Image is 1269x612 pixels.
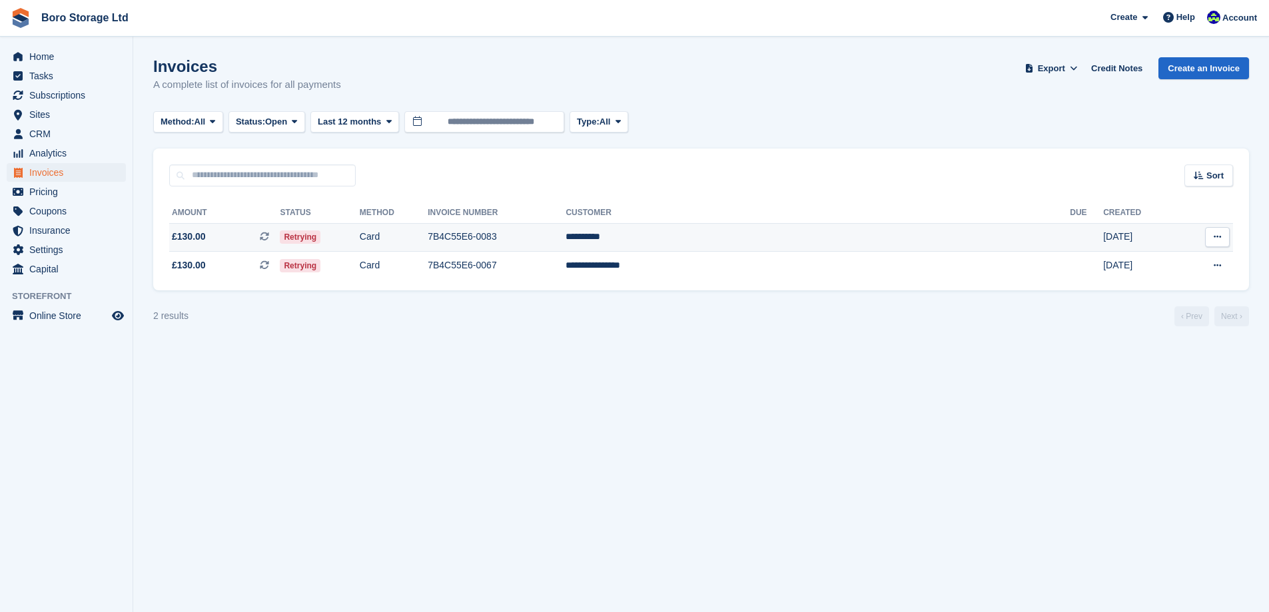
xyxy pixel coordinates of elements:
[1206,169,1224,182] span: Sort
[29,306,109,325] span: Online Store
[280,230,320,244] span: Retrying
[600,115,611,129] span: All
[265,115,287,129] span: Open
[428,223,566,252] td: 7B4C55E6-0083
[1103,202,1178,224] th: Created
[29,182,109,201] span: Pricing
[36,7,134,29] a: Boro Storage Ltd
[172,258,206,272] span: £130.00
[1070,202,1103,224] th: Due
[228,111,305,133] button: Status: Open
[1103,223,1178,252] td: [DATE]
[1174,306,1209,326] a: Previous
[280,259,320,272] span: Retrying
[29,47,109,66] span: Home
[161,115,195,129] span: Method:
[1110,11,1137,24] span: Create
[29,163,109,182] span: Invoices
[318,115,381,129] span: Last 12 months
[360,252,428,280] td: Card
[7,202,126,220] a: menu
[570,111,628,133] button: Type: All
[153,57,341,75] h1: Invoices
[360,202,428,224] th: Method
[29,221,109,240] span: Insurance
[1103,252,1178,280] td: [DATE]
[12,290,133,303] span: Storefront
[1222,11,1257,25] span: Account
[29,105,109,124] span: Sites
[29,67,109,85] span: Tasks
[1038,62,1065,75] span: Export
[428,252,566,280] td: 7B4C55E6-0067
[29,125,109,143] span: CRM
[153,309,189,323] div: 2 results
[29,86,109,105] span: Subscriptions
[7,182,126,201] a: menu
[195,115,206,129] span: All
[1086,57,1148,79] a: Credit Notes
[1176,11,1195,24] span: Help
[29,240,109,259] span: Settings
[172,230,206,244] span: £130.00
[7,47,126,66] a: menu
[110,308,126,324] a: Preview store
[577,115,600,129] span: Type:
[236,115,265,129] span: Status:
[7,221,126,240] a: menu
[7,86,126,105] a: menu
[360,223,428,252] td: Card
[11,8,31,28] img: stora-icon-8386f47178a22dfd0bd8f6a31ec36ba5ce8667c1dd55bd0f319d3a0aa187defe.svg
[1214,306,1249,326] a: Next
[310,111,399,133] button: Last 12 months
[428,202,566,224] th: Invoice Number
[7,240,126,259] a: menu
[566,202,1070,224] th: Customer
[7,67,126,85] a: menu
[280,202,359,224] th: Status
[153,111,223,133] button: Method: All
[1022,57,1080,79] button: Export
[7,306,126,325] a: menu
[153,77,341,93] p: A complete list of invoices for all payments
[7,260,126,278] a: menu
[1158,57,1249,79] a: Create an Invoice
[169,202,280,224] th: Amount
[7,125,126,143] a: menu
[29,202,109,220] span: Coupons
[29,260,109,278] span: Capital
[1172,306,1252,326] nav: Page
[7,163,126,182] a: menu
[7,144,126,162] a: menu
[7,105,126,124] a: menu
[1207,11,1220,24] img: Tobie Hillier
[29,144,109,162] span: Analytics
